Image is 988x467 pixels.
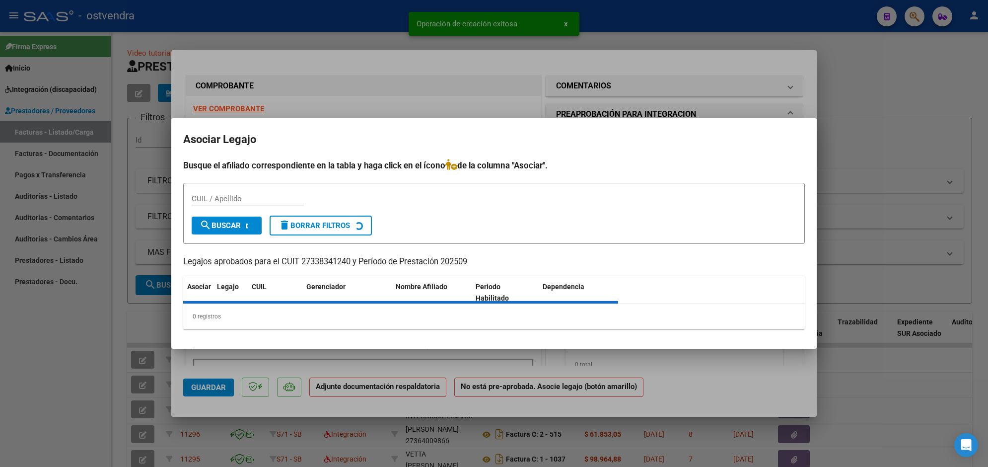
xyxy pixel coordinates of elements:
[270,216,372,235] button: Borrar Filtros
[539,276,619,309] datatable-header-cell: Dependencia
[392,276,472,309] datatable-header-cell: Nombre Afiliado
[183,130,805,149] h2: Asociar Legajo
[302,276,392,309] datatable-header-cell: Gerenciador
[200,221,241,230] span: Buscar
[476,283,509,302] span: Periodo Habilitado
[183,256,805,268] p: Legajos aprobados para el CUIT 27338341240 y Período de Prestación 202509
[396,283,447,291] span: Nombre Afiliado
[248,276,302,309] datatable-header-cell: CUIL
[279,221,350,230] span: Borrar Filtros
[954,433,978,457] div: Open Intercom Messenger
[472,276,539,309] datatable-header-cell: Periodo Habilitado
[543,283,584,291] span: Dependencia
[187,283,211,291] span: Asociar
[200,219,212,231] mat-icon: search
[279,219,290,231] mat-icon: delete
[183,276,213,309] datatable-header-cell: Asociar
[192,217,262,234] button: Buscar
[183,304,805,329] div: 0 registros
[252,283,267,291] span: CUIL
[213,276,248,309] datatable-header-cell: Legajo
[306,283,346,291] span: Gerenciador
[183,159,805,172] h4: Busque el afiliado correspondiente en la tabla y haga click en el ícono de la columna "Asociar".
[217,283,239,291] span: Legajo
